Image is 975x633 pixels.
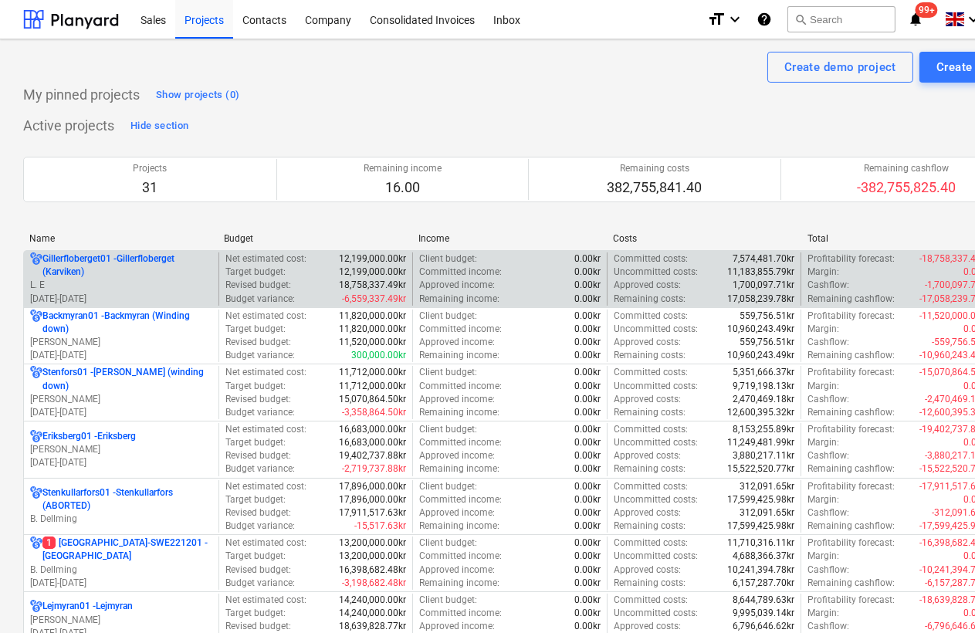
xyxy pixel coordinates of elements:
p: Gillerfloberget01 - Gillerfloberget (Karviken) [42,252,212,279]
p: Margin : [807,380,839,393]
p: Remaining income : [419,349,499,362]
p: Target budget : [225,266,286,279]
p: 0.00kr [574,607,601,620]
p: 13,200,000.00kr [339,550,406,563]
p: Revised budget : [225,336,291,349]
p: Remaining costs : [614,293,686,306]
p: Cashflow : [807,279,849,292]
p: 10,960,243.49kr [727,349,794,362]
p: Margin : [807,436,839,449]
p: 0.00kr [574,266,601,279]
p: [DATE] - [DATE] [30,293,212,306]
p: Committed income : [419,607,502,620]
p: Revised budget : [225,506,291,520]
p: Uncommitted costs : [614,323,698,336]
p: Profitability forecast : [807,366,895,379]
p: [DATE] - [DATE] [30,349,212,362]
div: Project has multi currencies enabled [30,537,42,563]
p: [PERSON_NAME] [30,443,212,456]
p: 1,700,097.71kr [733,279,794,292]
p: Remaining costs : [614,462,686,476]
p: -3,198,682.48kr [342,577,406,590]
p: Net estimated cost : [225,252,306,266]
p: Margin : [807,323,839,336]
p: 0.00kr [574,550,601,563]
p: 11,820,000.00kr [339,310,406,323]
button: Hide section [127,113,192,138]
p: 16,683,000.00kr [339,436,406,449]
p: Approved costs : [614,506,681,520]
p: Lejmyran01 - Lejmyran [42,600,133,613]
p: 10,960,243.49kr [727,323,794,336]
p: Target budget : [225,493,286,506]
p: Margin : [807,266,839,279]
p: Client budget : [419,594,477,607]
p: Uncommitted costs : [614,436,698,449]
p: Remaining income [364,162,442,175]
p: [DATE] - [DATE] [30,577,212,590]
p: 3,880,217.11kr [733,449,794,462]
div: Costs [613,233,795,244]
p: Target budget : [225,323,286,336]
p: 17,599,425.98kr [727,493,794,506]
p: 18,639,828.77kr [339,620,406,633]
p: Committed costs : [614,310,688,323]
p: 12,600,395.32kr [727,406,794,419]
p: Committed costs : [614,366,688,379]
p: Revised budget : [225,449,291,462]
p: Approved costs : [614,393,681,406]
span: search [794,13,807,25]
div: Project has multi currencies enabled [30,310,42,336]
p: Committed costs : [614,480,688,493]
p: 11,712,000.00kr [339,380,406,393]
p: 9,995,039.14kr [733,607,794,620]
p: Remaining income : [419,577,499,590]
p: 0.00kr [574,252,601,266]
div: Backmyran01 -Backmyran (Winding down)[PERSON_NAME][DATE]-[DATE] [30,310,212,363]
p: Committed income : [419,493,502,506]
span: 99+ [916,2,938,18]
p: 559,756.51kr [740,336,794,349]
p: 0.00kr [574,520,601,533]
p: Budget variance : [225,462,295,476]
p: 12,199,000.00kr [339,252,406,266]
p: 0.00kr [574,493,601,506]
div: Chatt-widget [898,559,975,633]
p: 0.00kr [574,449,601,462]
p: Remaining cashflow : [807,406,895,419]
p: 6,796,646.62kr [733,620,794,633]
p: 11,183,855.79kr [727,266,794,279]
p: Uncommitted costs : [614,493,698,506]
p: 559,756.51kr [740,310,794,323]
p: Net estimated cost : [225,480,306,493]
p: 0.00kr [574,537,601,550]
p: Committed income : [419,550,502,563]
p: Profitability forecast : [807,423,895,436]
p: 0.00kr [574,577,601,590]
p: 19,402,737.88kr [339,449,406,462]
p: 0.00kr [574,406,601,419]
p: Remaining cashflow [857,162,956,175]
iframe: Chat Widget [898,559,975,633]
p: -2,719,737.88kr [342,462,406,476]
p: 16.00 [364,178,442,197]
p: Remaining income : [419,520,499,533]
p: Target budget : [225,380,286,393]
p: Budget variance : [225,577,295,590]
p: Remaining income : [419,406,499,419]
p: Uncommitted costs : [614,266,698,279]
p: Committed income : [419,436,502,449]
p: Remaining cashflow : [807,293,895,306]
p: Approved income : [419,449,495,462]
i: Knowledge base [757,10,772,29]
p: 0.00kr [574,506,601,520]
p: Net estimated cost : [225,310,306,323]
p: Stenfors01 - [PERSON_NAME] (winding down) [42,366,212,392]
p: Committed costs : [614,423,688,436]
p: L. E [30,279,212,292]
p: 382,755,841.40 [607,178,702,197]
p: 17,911,517.63kr [339,506,406,520]
p: 10,241,394.78kr [727,564,794,577]
div: Gillerfloberget01 -Gillerfloberget (Karviken)L. E[DATE]-[DATE] [30,252,212,306]
div: Income [418,233,601,244]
